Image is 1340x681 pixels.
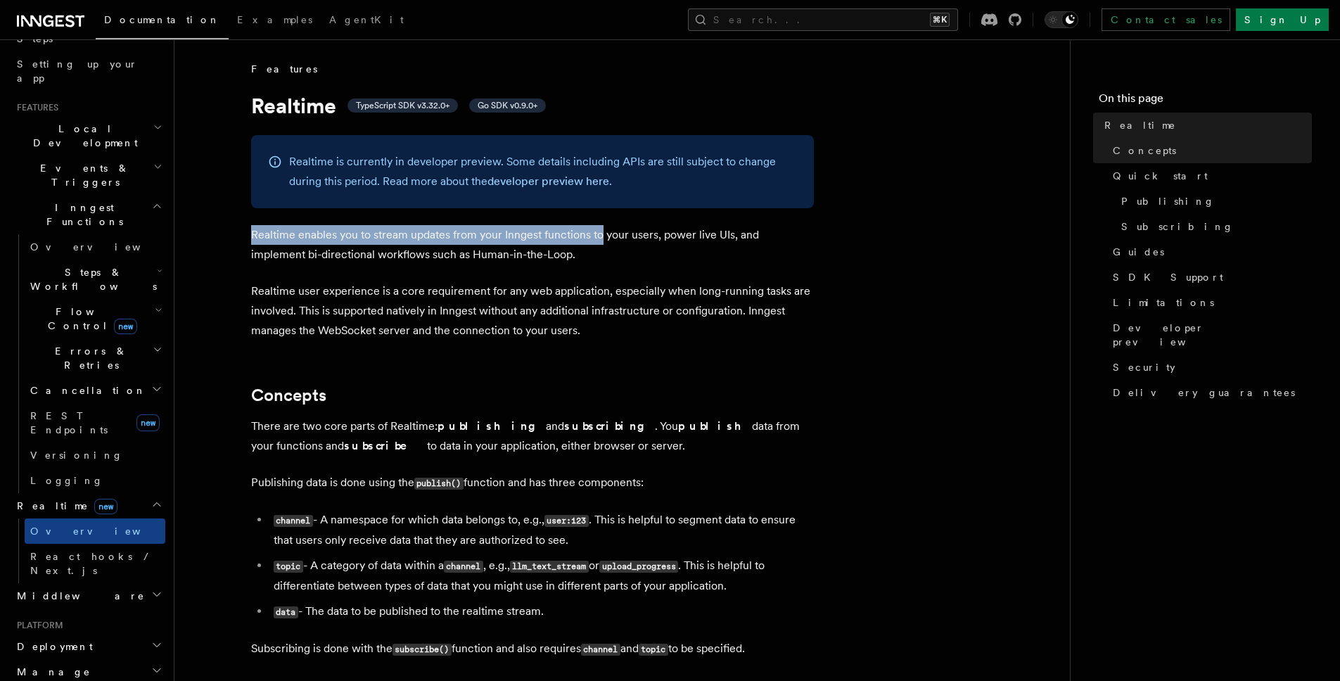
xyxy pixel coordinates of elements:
code: subscribe() [393,644,452,656]
code: topic [274,561,303,573]
strong: publishing [438,419,546,433]
span: React hooks / Next.js [30,551,155,576]
span: Middleware [11,589,145,603]
code: topic [639,644,668,656]
a: Delivery guarantees [1107,380,1312,405]
span: new [114,319,137,334]
span: Manage [11,665,91,679]
button: Middleware [11,583,165,609]
button: Flow Controlnew [25,299,165,338]
span: Cancellation [25,383,146,397]
a: React hooks / Next.js [25,544,165,583]
span: Setting up your app [17,58,138,84]
a: REST Endpointsnew [25,403,165,443]
span: Examples [237,14,312,25]
span: Security [1113,360,1175,374]
a: Overview [25,518,165,544]
span: Versioning [30,450,123,461]
kbd: ⌘K [930,13,950,27]
code: channel [444,561,483,573]
code: channel [274,515,313,527]
button: Steps & Workflows [25,260,165,299]
button: Realtimenew [11,493,165,518]
span: Features [251,62,317,76]
button: Errors & Retries [25,338,165,378]
a: Documentation [96,4,229,39]
span: Limitations [1113,295,1214,310]
strong: subscribing [564,419,655,433]
p: Realtime user experience is a core requirement for any web application, especially when long-runn... [251,281,814,340]
li: - The data to be published to the realtime stream. [269,602,814,622]
a: Examples [229,4,321,38]
button: Local Development [11,116,165,155]
span: Concepts [1113,144,1176,158]
code: data [274,606,298,618]
h4: On this page [1099,90,1312,113]
li: - A category of data within a , e.g., or . This is helpful to differentiate between types of data... [269,556,814,596]
p: Realtime is currently in developer preview. Some details including APIs are still subject to chan... [289,152,797,191]
span: AgentKit [329,14,404,25]
button: Deployment [11,634,165,659]
p: Subscribing is done with the function and also requires and to be specified. [251,639,814,659]
span: Features [11,102,58,113]
code: publish() [414,478,464,490]
li: - A namespace for which data belongs to, e.g., . This is helpful to segment data to ensure that u... [269,510,814,550]
code: channel [581,644,620,656]
span: Platform [11,620,63,631]
span: Realtime [11,499,117,513]
button: Cancellation [25,378,165,403]
span: TypeScript SDK v3.32.0+ [356,100,449,111]
div: Inngest Functions [11,234,165,493]
a: Security [1107,355,1312,380]
code: user:123 [544,515,589,527]
span: new [136,414,160,431]
span: Subscribing [1121,219,1234,234]
a: Developer preview [1107,315,1312,355]
button: Events & Triggers [11,155,165,195]
a: Realtime [1099,113,1312,138]
span: Quick start [1113,169,1208,183]
button: Search...⌘K [688,8,958,31]
span: Logging [30,475,103,486]
span: Local Development [11,122,153,150]
span: Realtime [1104,118,1176,132]
button: Inngest Functions [11,195,165,234]
a: Contact sales [1102,8,1230,31]
span: Inngest Functions [11,201,152,229]
strong: subscribe [344,439,427,452]
span: SDK Support [1113,270,1223,284]
code: upload_progress [599,561,678,573]
a: Concepts [251,386,326,405]
a: Subscribing [1116,214,1312,239]
a: Concepts [1107,138,1312,163]
a: SDK Support [1107,265,1312,290]
button: Toggle dark mode [1045,11,1078,28]
span: Errors & Retries [25,344,153,372]
span: Overview [30,526,175,537]
span: Go SDK v0.9.0+ [478,100,537,111]
p: There are two core parts of Realtime: and . You data from your functions and to data in your appl... [251,416,814,456]
a: Setting up your app [11,51,165,91]
h1: Realtime [251,93,814,118]
a: Quick start [1107,163,1312,189]
span: Overview [30,241,175,253]
a: Guides [1107,239,1312,265]
a: developer preview here [487,174,609,188]
a: Logging [25,468,165,493]
a: Overview [25,234,165,260]
span: Deployment [11,639,93,654]
span: Steps & Workflows [25,265,157,293]
a: Sign Up [1236,8,1329,31]
a: AgentKit [321,4,412,38]
span: Documentation [104,14,220,25]
span: REST Endpoints [30,410,108,435]
code: llm_text_stream [510,561,589,573]
span: Flow Control [25,305,155,333]
span: Publishing [1121,194,1215,208]
span: Guides [1113,245,1164,259]
a: Publishing [1116,189,1312,214]
span: Delivery guarantees [1113,386,1295,400]
span: Developer preview [1113,321,1312,349]
a: Limitations [1107,290,1312,315]
a: Versioning [25,443,165,468]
